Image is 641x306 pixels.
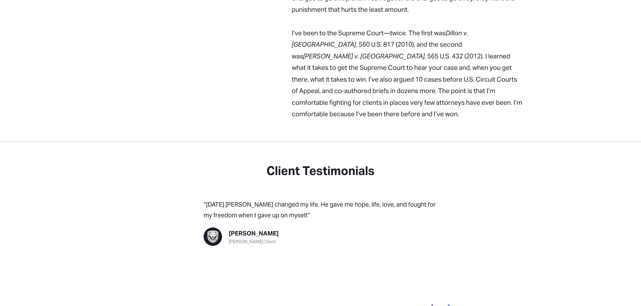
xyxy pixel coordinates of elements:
[303,52,425,60] em: [PERSON_NAME] v. [GEOGRAPHIC_DATA]
[229,239,279,245] p: [PERSON_NAME] Client
[204,227,222,246] img: Lion_Mark_Circle_Raisin500px.png
[229,229,279,237] h3: [PERSON_NAME]
[204,199,437,221] p: “[DATE] [PERSON_NAME] changed my life. He gave me hope, life, love, and fought for my freedom whe...
[183,163,457,179] h3: Client Testimonials
[292,27,523,120] p: I’ve been to the Supreme Court—twice. The first was , 560 U.S. 817 (2010), and the second was , 5...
